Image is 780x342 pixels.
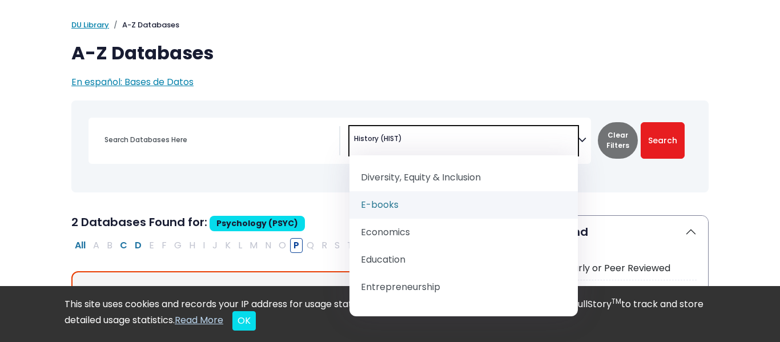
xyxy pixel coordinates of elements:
[354,134,402,144] span: History (HIST)
[98,131,339,148] input: Search database by title or keyword
[349,134,402,144] li: History (HIST)
[349,191,578,219] li: E-books
[349,273,578,301] li: Entrepreneurship
[71,19,709,31] nav: breadcrumb
[506,216,708,248] button: Icon Legend
[349,246,578,273] li: Education
[71,238,89,253] button: All
[349,219,578,246] li: Economics
[71,238,455,251] div: Alpha-list to filter by first letter of database name
[290,238,303,253] button: Filter Results P
[71,19,109,30] a: DU Library
[71,100,709,192] nav: Search filters
[598,122,638,159] button: Clear Filters
[71,42,709,64] h1: A-Z Databases
[71,75,194,88] a: En español: Bases de Datos
[175,313,223,327] a: Read More
[65,297,715,331] div: This site uses cookies and records your IP address for usage statistics. Additionally, we use Goo...
[404,136,409,145] textarea: Search
[612,296,621,306] sup: TM
[349,301,578,328] li: Environment
[210,216,305,231] span: Psychology (PSYC)
[116,238,131,253] button: Filter Results C
[109,19,179,31] li: A-Z Databases
[71,214,207,230] span: 2 Databases Found for:
[641,122,685,159] button: Submit for Search Results
[232,311,256,331] button: Close
[548,285,697,299] div: e-Book
[548,261,697,275] div: Scholarly or Peer Reviewed
[349,164,578,191] li: Diversity, Equity & Inclusion
[131,238,145,253] button: Filter Results D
